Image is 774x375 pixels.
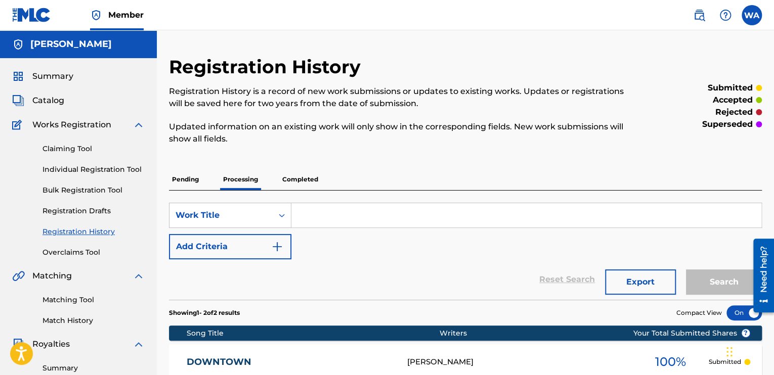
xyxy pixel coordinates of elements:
[42,226,145,237] a: Registration History
[693,9,705,21] img: search
[169,234,291,259] button: Add Criteria
[32,95,64,107] span: Catalog
[723,326,774,375] iframe: Chat Widget
[169,56,366,78] h2: Registration History
[12,95,24,107] img: Catalog
[12,38,24,51] img: Accounts
[133,338,145,350] img: expand
[133,119,145,131] img: expand
[30,38,112,50] h5: winsley ADELE
[12,338,24,350] img: Royalties
[440,328,665,339] div: Writers
[713,94,753,106] p: accepted
[676,308,722,317] span: Compact View
[169,308,240,317] p: Showing 1 - 2 of 2 results
[176,209,267,221] div: Work Title
[12,70,24,82] img: Summary
[187,328,440,339] div: Song Title
[42,144,145,154] a: Claiming Tool
[12,8,51,22] img: MLC Logo
[42,185,145,196] a: Bulk Registration Tool
[633,328,750,339] span: Your Total Submitted Shares
[169,169,202,190] p: Pending
[655,353,686,371] span: 100 %
[42,164,145,175] a: Individual Registration Tool
[726,337,733,367] div: Glisser
[90,9,102,21] img: Top Rightsholder
[715,5,736,25] div: Help
[702,118,753,130] p: superseded
[42,315,145,326] a: Match History
[108,9,144,21] span: Member
[42,363,145,373] a: Summary
[605,269,676,295] button: Export
[708,82,753,94] p: submitted
[32,70,73,82] span: Summary
[42,295,145,305] a: Matching Tool
[709,357,741,366] p: Submitted
[12,119,25,131] img: Works Registration
[169,121,625,145] p: Updated information on an existing work will only show in the corresponding fields. New work subm...
[742,5,762,25] div: User Menu
[715,106,753,118] p: rejected
[12,270,25,282] img: Matching
[32,338,70,350] span: Royalties
[42,247,145,258] a: Overclaims Tool
[12,70,73,82] a: SummarySummary
[719,9,732,21] img: help
[32,270,72,282] span: Matching
[407,356,632,368] div: [PERSON_NAME]
[32,119,111,131] span: Works Registration
[220,169,261,190] p: Processing
[12,95,64,107] a: CatalogCatalog
[271,241,283,253] img: 9d2ae6d4665cec9f34b9.svg
[42,206,145,216] a: Registration Drafts
[133,270,145,282] img: expand
[689,5,709,25] a: Public Search
[723,326,774,375] div: Widget de chat
[746,235,774,316] iframe: Resource Center
[169,203,762,300] form: Search Form
[187,356,394,368] a: DOWNTOWN
[279,169,321,190] p: Completed
[169,85,625,110] p: Registration History is a record of new work submissions or updates to existing works. Updates or...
